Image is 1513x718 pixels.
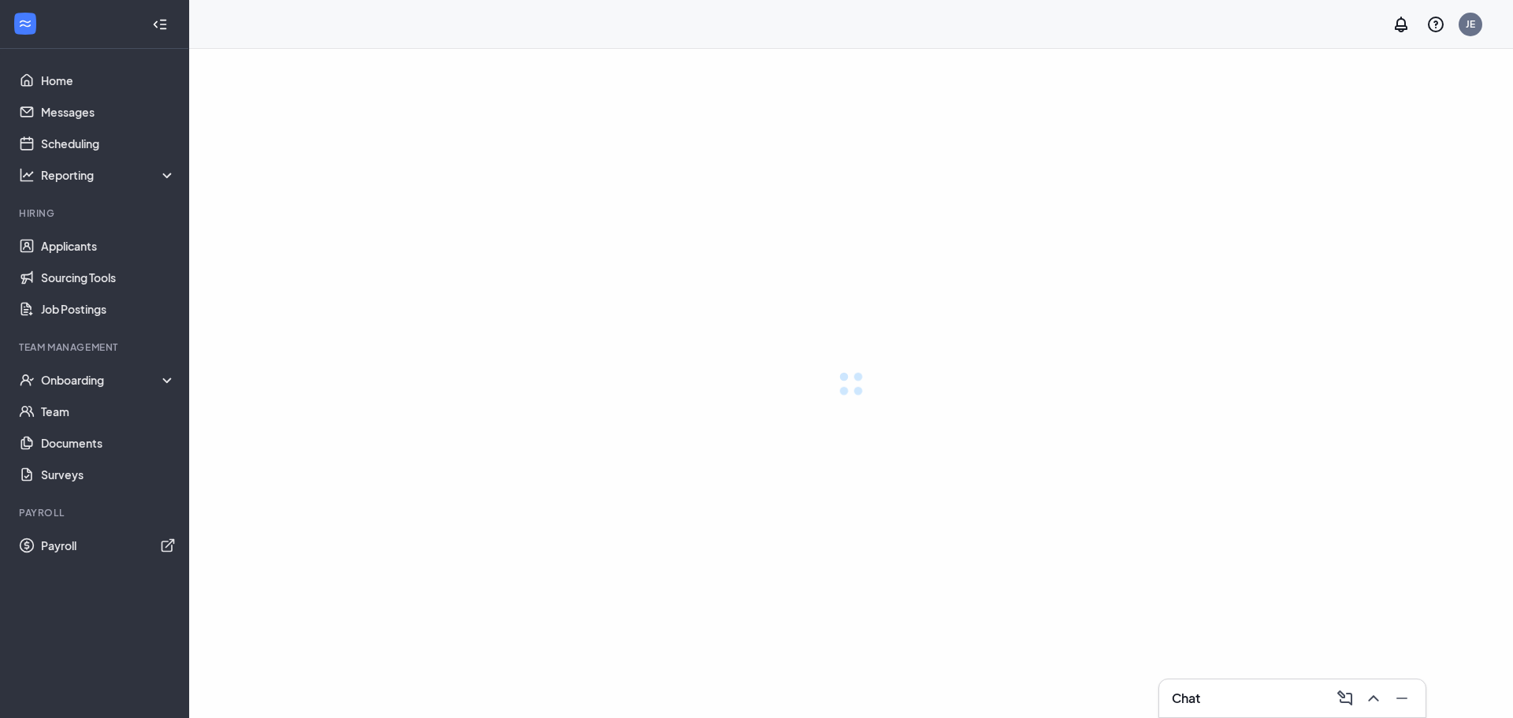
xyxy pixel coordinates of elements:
[1426,15,1445,34] svg: QuestionInfo
[19,372,35,388] svg: UserCheck
[41,530,176,561] a: PayrollExternalLink
[19,506,173,519] div: Payroll
[1331,686,1356,711] button: ComposeMessage
[1359,686,1385,711] button: ChevronUp
[1336,689,1355,708] svg: ComposeMessage
[19,206,173,220] div: Hiring
[1364,689,1383,708] svg: ChevronUp
[41,293,176,325] a: Job Postings
[17,16,33,32] svg: WorkstreamLogo
[19,167,35,183] svg: Analysis
[1388,686,1413,711] button: Minimize
[41,459,176,490] a: Surveys
[41,427,176,459] a: Documents
[1392,689,1411,708] svg: Minimize
[41,128,176,159] a: Scheduling
[152,17,168,32] svg: Collapse
[1466,17,1475,31] div: JE
[41,167,177,183] div: Reporting
[1172,690,1200,707] h3: Chat
[41,396,176,427] a: Team
[41,230,176,262] a: Applicants
[41,262,176,293] a: Sourcing Tools
[19,340,173,354] div: Team Management
[1392,15,1411,34] svg: Notifications
[41,372,177,388] div: Onboarding
[41,96,176,128] a: Messages
[41,65,176,96] a: Home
